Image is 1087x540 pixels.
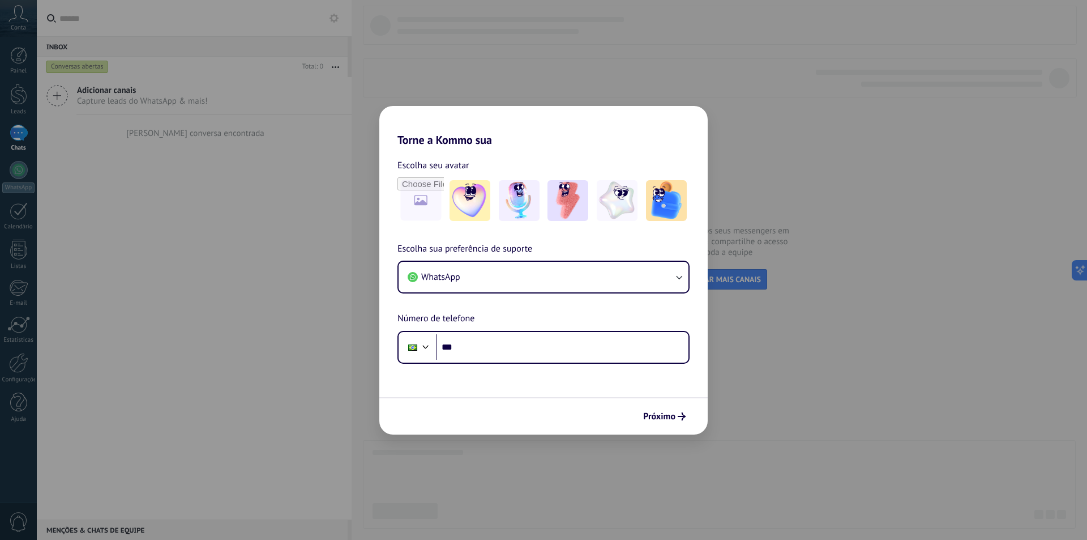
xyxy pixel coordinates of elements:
[397,242,532,257] span: Escolha sua preferência de suporte
[499,180,540,221] img: -2.jpeg
[397,312,474,326] span: Número de telefone
[450,180,490,221] img: -1.jpeg
[646,180,687,221] img: -5.jpeg
[643,413,675,420] span: Próximo
[397,158,469,173] span: Escolha seu avatar
[547,180,588,221] img: -3.jpeg
[638,407,691,426] button: Próximo
[402,335,423,359] div: Brazil: + 55
[597,180,637,221] img: -4.jpeg
[421,271,460,283] span: WhatsApp
[379,106,708,147] h2: Torne a Kommo sua
[399,262,688,292] button: WhatsApp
